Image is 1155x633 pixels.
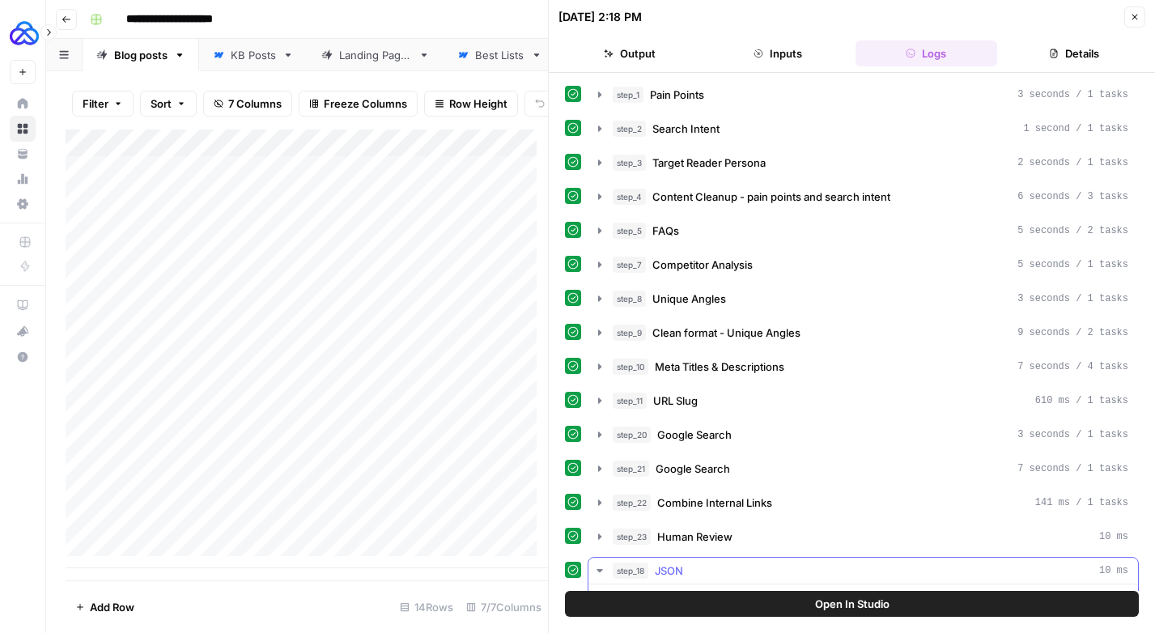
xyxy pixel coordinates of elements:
[565,591,1139,617] button: Open In Studio
[588,388,1138,414] button: 610 ms / 1 tasks
[588,116,1138,142] button: 1 second / 1 tasks
[1017,257,1128,272] span: 5 seconds / 1 tasks
[588,490,1138,516] button: 141 ms / 1 tasks
[1017,359,1128,374] span: 7 seconds / 4 tasks
[228,96,282,112] span: 7 Columns
[652,257,753,273] span: Competitor Analysis
[90,599,134,615] span: Add Row
[1017,223,1128,238] span: 5 seconds / 2 tasks
[444,39,556,71] a: Best Lists
[10,91,36,117] a: Home
[650,87,704,103] span: Pain Points
[1017,189,1128,204] span: 6 seconds / 3 tasks
[10,318,36,344] button: What's new?
[1017,155,1128,170] span: 2 seconds / 1 tasks
[613,121,646,137] span: step_2
[588,524,1138,550] button: 10 ms
[11,319,35,343] div: What's new?
[653,393,698,409] span: URL Slug
[588,320,1138,346] button: 9 seconds / 2 tasks
[231,47,276,63] div: KB Posts
[657,495,772,511] span: Combine Internal Links
[558,40,700,66] button: Output
[613,427,651,443] span: step_20
[1017,325,1128,340] span: 9 seconds / 2 tasks
[652,189,890,205] span: Content Cleanup - pain points and search intent
[657,529,732,545] span: Human Review
[588,422,1138,448] button: 3 seconds / 1 tasks
[652,155,766,171] span: Target Reader Persona
[10,13,36,53] button: Workspace: AUQ
[613,223,646,239] span: step_5
[655,359,784,375] span: Meta Titles & Descriptions
[1004,40,1145,66] button: Details
[151,96,172,112] span: Sort
[613,359,648,375] span: step_10
[815,596,890,612] span: Open In Studio
[10,141,36,167] a: Your Data
[613,189,646,205] span: step_4
[613,461,649,477] span: step_21
[856,40,997,66] button: Logs
[613,529,651,545] span: step_23
[613,563,648,579] span: step_18
[199,39,308,71] a: KB Posts
[707,40,848,66] button: Inputs
[613,155,646,171] span: step_3
[1099,529,1128,544] span: 10 ms
[588,354,1138,380] button: 7 seconds / 4 tasks
[613,291,646,307] span: step_8
[475,47,524,63] div: Best Lists
[299,91,418,117] button: Freeze Columns
[1017,427,1128,442] span: 3 seconds / 1 tasks
[424,91,518,117] button: Row Height
[10,166,36,192] a: Usage
[657,427,732,443] span: Google Search
[1035,393,1128,408] span: 610 ms / 1 tasks
[83,39,199,71] a: Blog posts
[83,96,108,112] span: Filter
[66,594,144,620] button: Add Row
[588,218,1138,244] button: 5 seconds / 2 tasks
[1099,563,1128,578] span: 10 ms
[588,184,1138,210] button: 6 seconds / 3 tasks
[203,91,292,117] button: 7 Columns
[1017,461,1128,476] span: 7 seconds / 1 tasks
[10,116,36,142] a: Browse
[72,91,134,117] button: Filter
[656,461,730,477] span: Google Search
[652,325,800,341] span: Clean format - Unique Angles
[393,594,460,620] div: 14 Rows
[339,47,412,63] div: Landing Pages
[588,286,1138,312] button: 3 seconds / 1 tasks
[588,150,1138,176] button: 2 seconds / 1 tasks
[652,121,720,137] span: Search Intent
[558,9,642,25] div: [DATE] 2:18 PM
[613,87,643,103] span: step_1
[1017,291,1128,306] span: 3 seconds / 1 tasks
[588,558,1138,584] button: 10 ms
[655,563,683,579] span: JSON
[613,325,646,341] span: step_9
[324,96,407,112] span: Freeze Columns
[140,91,197,117] button: Sort
[588,456,1138,482] button: 7 seconds / 1 tasks
[1035,495,1128,510] span: 141 ms / 1 tasks
[652,223,679,239] span: FAQs
[588,252,1138,278] button: 5 seconds / 1 tasks
[588,82,1138,108] button: 3 seconds / 1 tasks
[613,393,647,409] span: step_11
[613,257,646,273] span: step_7
[10,344,36,370] button: Help + Support
[1017,87,1128,102] span: 3 seconds / 1 tasks
[10,19,39,48] img: AUQ Logo
[449,96,507,112] span: Row Height
[114,47,168,63] div: Blog posts
[308,39,444,71] a: Landing Pages
[1023,121,1128,136] span: 1 second / 1 tasks
[10,292,36,318] a: AirOps Academy
[10,191,36,217] a: Settings
[652,291,726,307] span: Unique Angles
[613,495,651,511] span: step_22
[460,594,548,620] div: 7/7 Columns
